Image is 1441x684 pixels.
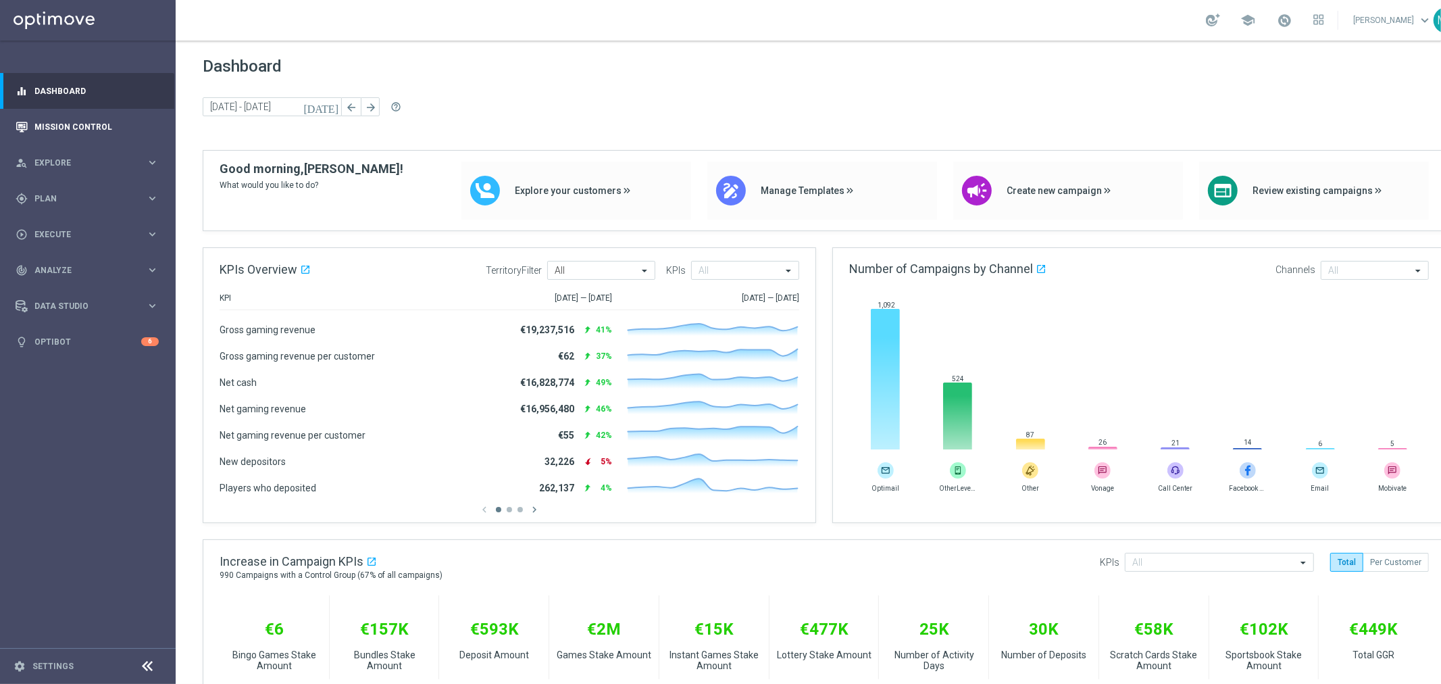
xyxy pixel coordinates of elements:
div: Optibot [16,324,159,360]
i: equalizer [16,85,28,97]
i: settings [14,660,26,673]
button: Mission Control [15,122,159,132]
div: 6 [141,337,159,346]
a: Settings [32,662,74,670]
a: Dashboard [34,73,159,109]
span: Execute [34,230,146,239]
i: keyboard_arrow_right [146,228,159,241]
span: Plan [34,195,146,203]
button: track_changes Analyze keyboard_arrow_right [15,265,159,276]
i: track_changes [16,264,28,276]
i: gps_fixed [16,193,28,205]
i: keyboard_arrow_right [146,264,159,276]
i: keyboard_arrow_right [146,192,159,205]
i: keyboard_arrow_right [146,299,159,312]
div: Execute [16,228,146,241]
span: Analyze [34,266,146,274]
div: Mission Control [16,109,159,145]
span: school [1240,13,1255,28]
a: Optibot [34,324,141,360]
i: keyboard_arrow_right [146,156,159,169]
button: gps_fixed Plan keyboard_arrow_right [15,193,159,204]
button: Data Studio keyboard_arrow_right [15,301,159,312]
button: lightbulb Optibot 6 [15,337,159,347]
span: Explore [34,159,146,167]
i: person_search [16,157,28,169]
i: lightbulb [16,336,28,348]
button: play_circle_outline Execute keyboard_arrow_right [15,229,159,240]
div: Explore [16,157,146,169]
div: Dashboard [16,73,159,109]
div: Analyze [16,264,146,276]
span: keyboard_arrow_down [1417,13,1432,28]
i: play_circle_outline [16,228,28,241]
div: Plan [16,193,146,205]
a: [PERSON_NAME]keyboard_arrow_down [1352,10,1434,30]
span: Data Studio [34,302,146,310]
button: equalizer Dashboard [15,86,159,97]
button: person_search Explore keyboard_arrow_right [15,157,159,168]
div: Data Studio [16,300,146,312]
a: Mission Control [34,109,159,145]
